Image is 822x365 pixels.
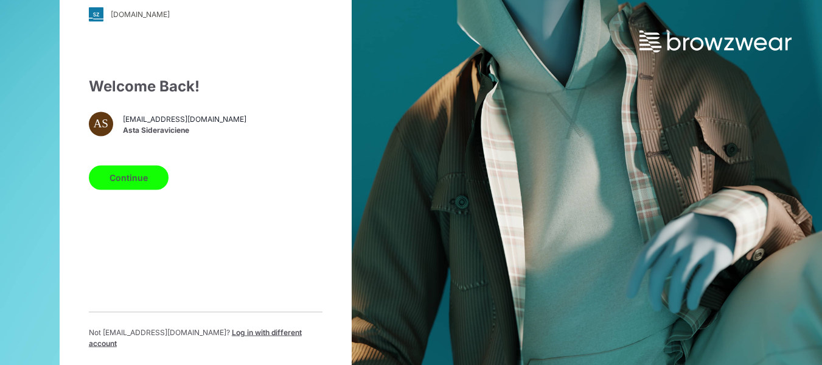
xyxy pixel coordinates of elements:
[89,7,322,21] a: [DOMAIN_NAME]
[89,165,169,190] button: Continue
[111,10,170,19] div: [DOMAIN_NAME]
[89,327,322,349] p: Not [EMAIL_ADDRESS][DOMAIN_NAME] ?
[89,7,103,21] img: svg+xml;base64,PHN2ZyB3aWR0aD0iMjgiIGhlaWdodD0iMjgiIHZpZXdCb3g9IjAgMCAyOCAyOCIgZmlsbD0ibm9uZSIgeG...
[89,75,322,97] div: Welcome Back!
[89,112,113,136] div: AS
[639,30,792,52] img: browzwear-logo.73288ffb.svg
[123,125,246,136] span: Asta Sideraviciene
[123,114,246,125] span: [EMAIL_ADDRESS][DOMAIN_NAME]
